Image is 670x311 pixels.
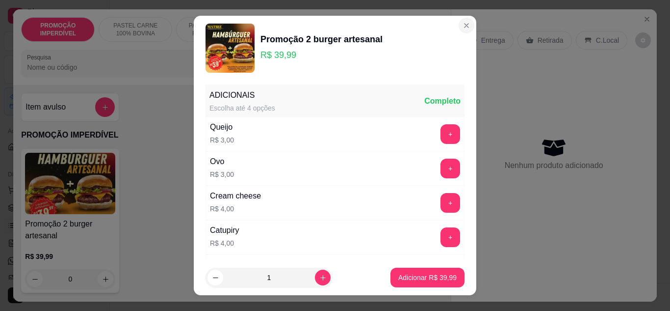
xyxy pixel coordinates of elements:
div: Cheddar [210,259,240,271]
button: add [440,193,460,213]
img: product-image [206,24,255,73]
p: R$ 3,00 [210,135,234,145]
div: Ovo [210,156,234,168]
div: ADICIONAIS [209,89,275,101]
button: add [440,124,460,144]
div: Catupiry [210,225,239,236]
p: R$ 39,99 [260,48,383,62]
div: Queijo [210,121,234,133]
button: Adicionar R$ 39,99 [390,268,464,287]
p: R$ 4,00 [210,238,239,248]
button: add [440,227,460,247]
button: increase-product-quantity [315,270,331,285]
button: add [440,159,460,178]
div: Promoção 2 burger artesanal [260,32,383,46]
div: Completo [424,95,461,107]
button: Close [459,18,474,33]
div: Cream cheese [210,190,261,202]
div: Escolha até 4 opções [209,103,275,113]
button: decrease-product-quantity [207,270,223,285]
p: Adicionar R$ 39,99 [398,273,457,283]
p: R$ 4,00 [210,204,261,214]
p: R$ 3,00 [210,170,234,179]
